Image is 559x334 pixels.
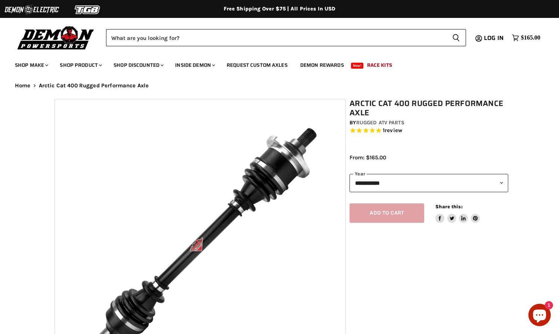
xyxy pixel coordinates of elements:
span: From: $165.00 [350,154,386,161]
a: Demon Rewards [295,57,350,73]
span: Arctic Cat 400 Rugged Performance Axle [39,82,149,89]
ul: Main menu [9,54,538,73]
a: Home [15,82,31,89]
span: Log in [484,33,504,43]
select: year [350,174,508,192]
input: Search [106,29,446,46]
span: review [385,127,402,134]
a: Shop Discounted [108,57,168,73]
a: Request Custom Axles [221,57,293,73]
span: Rated 5.0 out of 5 stars 1 reviews [350,127,508,135]
a: Inside Demon [170,57,220,73]
form: Product [106,29,466,46]
span: 1 reviews [383,127,402,134]
img: TGB Logo 2 [60,3,116,17]
a: Race Kits [361,57,398,73]
span: $165.00 [521,34,540,41]
inbox-online-store-chat: Shopify online store chat [526,304,553,328]
h1: Arctic Cat 400 Rugged Performance Axle [350,99,508,118]
aside: Share this: [435,203,480,223]
a: Shop Product [54,57,106,73]
a: $165.00 [508,32,544,43]
img: Demon Electric Logo 2 [4,3,60,17]
span: New! [351,63,364,69]
span: Share this: [435,204,462,209]
button: Search [446,29,466,46]
a: Rugged ATV Parts [356,119,404,126]
div: by [350,119,508,127]
a: Log in [481,35,508,41]
img: Demon Powersports [15,24,97,51]
a: Shop Make [9,57,53,73]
